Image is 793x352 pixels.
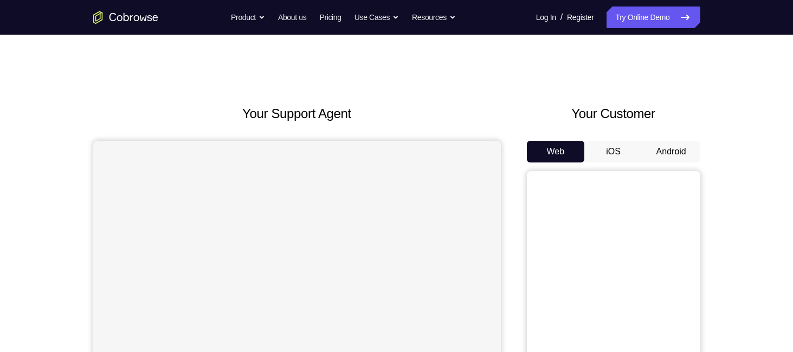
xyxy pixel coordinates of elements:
h2: Your Customer [527,104,700,123]
span: / [560,11,563,24]
a: Register [567,6,594,28]
button: Resources [412,6,456,28]
a: Log In [536,6,556,28]
a: Pricing [319,6,341,28]
button: Use Cases [354,6,399,28]
button: iOS [584,141,642,162]
a: Try Online Demo [607,6,700,28]
button: Product [231,6,265,28]
h2: Your Support Agent [93,104,501,123]
a: Go to the home page [93,11,158,24]
button: Web [527,141,585,162]
a: About us [278,6,306,28]
button: Android [642,141,700,162]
